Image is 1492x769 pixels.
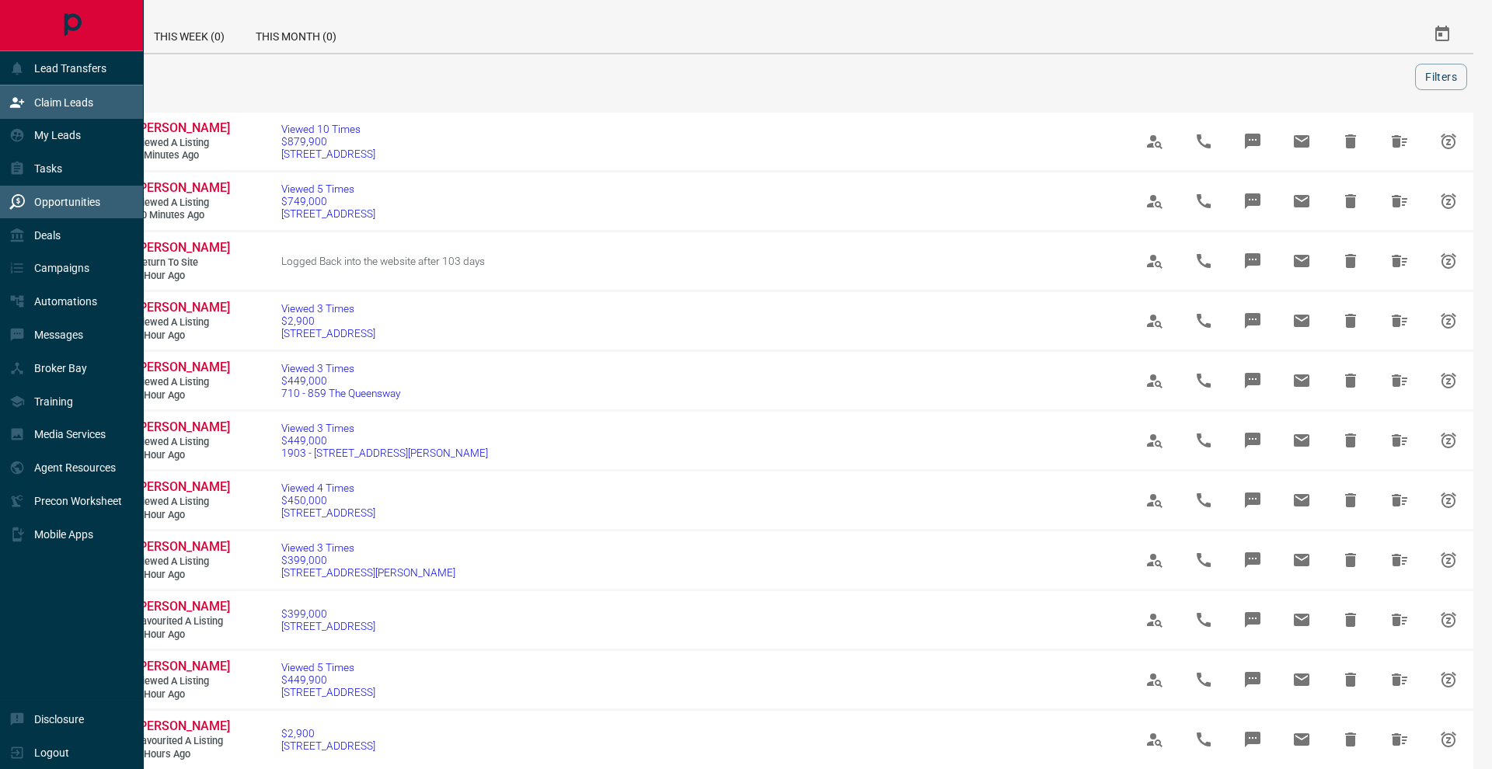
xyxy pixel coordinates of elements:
[281,607,375,632] a: $399,000[STREET_ADDRESS]
[281,727,375,739] span: $2,900
[1234,601,1271,639] span: Message
[136,240,229,256] a: [PERSON_NAME]
[1283,541,1320,579] span: Email
[1136,422,1173,459] span: View Profile
[136,496,229,509] span: Viewed a Listing
[1185,482,1222,519] span: Call
[1332,721,1369,758] span: Hide
[136,436,229,449] span: Viewed a Listing
[1234,661,1271,698] span: Message
[281,541,455,579] a: Viewed 3 Times$399,000[STREET_ADDRESS][PERSON_NAME]
[281,661,375,698] a: Viewed 5 Times$449,900[STREET_ADDRESS]
[281,434,488,447] span: $449,000
[1332,482,1369,519] span: Hide
[1283,422,1320,459] span: Email
[1185,661,1222,698] span: Call
[281,183,375,220] a: Viewed 5 Times$749,000[STREET_ADDRESS]
[1381,601,1418,639] span: Hide All from Benjamin Gitonga
[136,569,229,582] span: 1 hour ago
[281,183,375,195] span: Viewed 5 Times
[240,16,352,53] div: This Month (0)
[136,270,229,283] span: 1 hour ago
[281,422,488,434] span: Viewed 3 Times
[281,566,455,579] span: [STREET_ADDRESS][PERSON_NAME]
[1381,661,1418,698] span: Hide All from Benjamin Gitonga
[281,506,375,519] span: [STREET_ADDRESS]
[1136,302,1173,339] span: View Profile
[281,362,400,399] a: Viewed 3 Times$449,000710 - 859 The Queensway
[1283,183,1320,220] span: Email
[136,688,229,701] span: 1 hour ago
[1381,242,1418,280] span: Hide All from Tanya Mahajan
[281,207,375,220] span: [STREET_ADDRESS]
[1185,601,1222,639] span: Call
[1136,123,1173,160] span: View Profile
[1234,302,1271,339] span: Message
[136,509,229,522] span: 1 hour ago
[136,329,229,343] span: 1 hour ago
[1234,183,1271,220] span: Message
[1430,183,1467,220] span: Snooze
[1185,422,1222,459] span: Call
[1185,123,1222,160] span: Call
[281,327,375,339] span: [STREET_ADDRESS]
[136,735,229,748] span: Favourited a Listing
[136,628,229,642] span: 1 hour ago
[1332,422,1369,459] span: Hide
[1381,302,1418,339] span: Hide All from Khanjan Shah
[1136,242,1173,280] span: View Profile
[1430,123,1467,160] span: Snooze
[1283,721,1320,758] span: Email
[1185,302,1222,339] span: Call
[1332,661,1369,698] span: Hide
[136,599,229,615] a: [PERSON_NAME]
[281,302,375,315] span: Viewed 3 Times
[1185,183,1222,220] span: Call
[1185,362,1222,399] span: Call
[1136,362,1173,399] span: View Profile
[1430,302,1467,339] span: Snooze
[136,719,230,733] span: [PERSON_NAME]
[136,120,229,137] a: [PERSON_NAME]
[1283,601,1320,639] span: Email
[136,479,230,494] span: [PERSON_NAME]
[281,148,375,160] span: [STREET_ADDRESS]
[281,123,375,135] span: Viewed 10 Times
[281,673,375,686] span: $449,900
[281,302,375,339] a: Viewed 3 Times$2,900[STREET_ADDRESS]
[1381,721,1418,758] span: Hide All from Khanjan Shah
[281,661,375,673] span: Viewed 5 Times
[136,209,229,222] span: 40 minutes ago
[281,123,375,160] a: Viewed 10 Times$879,900[STREET_ADDRESS]
[1381,541,1418,579] span: Hide All from Benjamin Gitonga
[1234,422,1271,459] span: Message
[1332,541,1369,579] span: Hide
[281,739,375,752] span: [STREET_ADDRESS]
[136,748,229,761] span: 2 hours ago
[1381,362,1418,399] span: Hide All from Benjamin Gitonga
[136,360,230,374] span: [PERSON_NAME]
[281,387,400,399] span: 710 - 859 The Queensway
[1430,661,1467,698] span: Snooze
[1381,183,1418,220] span: Hide All from Victoria Gagovskaia
[136,376,229,389] span: Viewed a Listing
[281,620,375,632] span: [STREET_ADDRESS]
[136,615,229,628] span: Favourited a Listing
[1332,183,1369,220] span: Hide
[1332,242,1369,280] span: Hide
[1283,123,1320,160] span: Email
[136,149,229,162] span: 6 minutes ago
[136,479,229,496] a: [PERSON_NAME]
[136,360,229,376] a: [PERSON_NAME]
[281,255,485,267] span: Logged Back into the website after 103 days
[1283,242,1320,280] span: Email
[136,137,229,150] span: Viewed a Listing
[136,180,229,197] a: [PERSON_NAME]
[1283,362,1320,399] span: Email
[281,195,375,207] span: $749,000
[136,240,230,255] span: [PERSON_NAME]
[136,419,229,436] a: [PERSON_NAME]
[281,447,488,459] span: 1903 - [STREET_ADDRESS][PERSON_NAME]
[136,675,229,688] span: Viewed a Listing
[281,422,488,459] a: Viewed 3 Times$449,0001903 - [STREET_ADDRESS][PERSON_NAME]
